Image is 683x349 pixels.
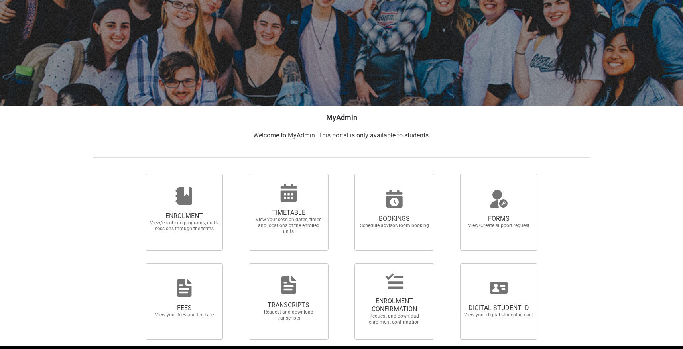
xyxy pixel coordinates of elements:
[359,313,429,325] span: Request and download enrolment confirmation
[149,312,219,318] span: View your fees and fee type
[464,304,534,312] span: DIGITAL STUDENT ID
[149,220,219,232] span: View/enrol into programs, units, sessions through the terms
[464,215,534,223] span: FORMS
[149,212,219,220] span: ENROLMENT
[254,209,324,217] span: TIMETABLE
[359,223,429,229] span: Schedule advisor/room booking
[464,223,534,229] span: View/Create support request
[93,112,590,123] h2: MyAdmin
[254,309,324,321] span: Request and download transcripts
[254,217,324,235] span: View your session dates, times and locations of the enrolled units
[253,131,430,139] span: Welcome to MyAdmin. This portal is only available to students.
[359,297,429,313] span: ENROLMENT CONFIRMATION
[149,304,219,312] span: FEES
[254,301,324,309] span: TRANSCRIPTS
[359,215,429,223] span: BOOKINGS
[464,312,534,318] span: View your digital student id card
